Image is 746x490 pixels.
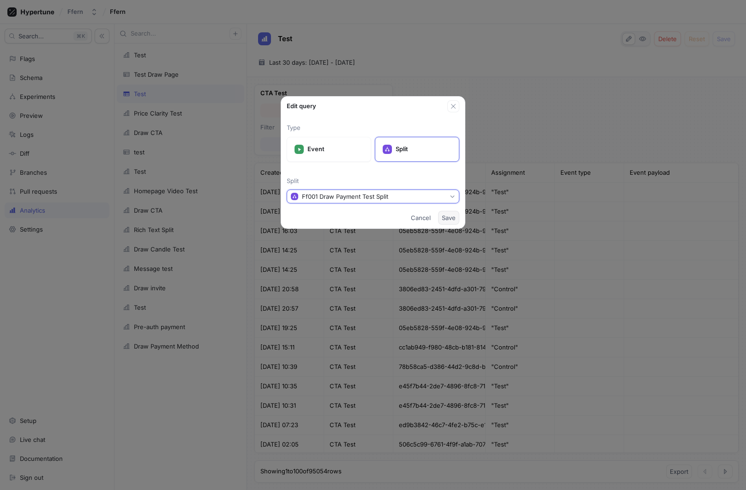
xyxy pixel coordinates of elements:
[287,190,459,203] button: Ff001 Draw Payment Test Split
[396,145,451,154] p: Split
[302,193,388,201] div: Ff001 Draw Payment Test Split
[438,211,459,225] button: Save
[307,145,363,154] p: Event
[411,215,431,220] span: Cancel
[407,211,434,225] button: Cancel
[287,123,459,133] p: Type
[287,177,459,186] p: Split
[287,102,447,111] div: Edit query
[442,215,456,220] span: Save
